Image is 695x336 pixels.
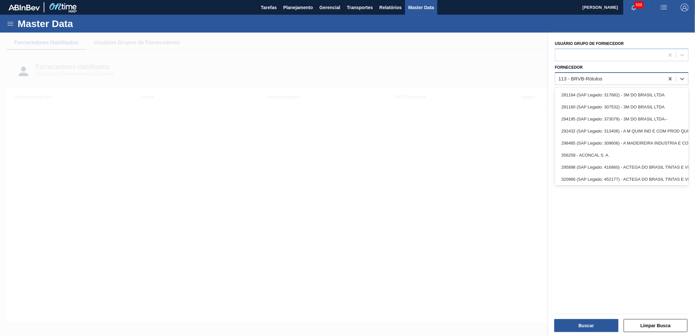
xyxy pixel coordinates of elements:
[554,319,618,332] button: Buscar
[555,137,688,149] div: 298485 (SAP Legado: 309606) - A MADEIREIRA INDUSTRIA E COMERCIO
[555,101,688,113] div: 281160 (SAP Legado: 307532) - 3M DO BRASIL LTDA
[555,161,688,173] div: 295898 (SAP Legado: 416860) - ACTEGA DO BRASIL TINTAS E VERNIZES
[555,173,688,185] div: 320966 (SAP Legado: 452177) - ACTEGA DO BRASIL TINTAS E VERNIZES-LTDA.-
[634,1,644,8] span: 688
[681,4,688,11] img: Logout
[624,319,688,332] button: Limpar Busca
[408,4,434,11] span: Master Data
[18,20,133,27] h1: Master Data
[555,65,583,70] label: Fornecedor
[660,4,668,11] img: userActions
[623,3,644,12] button: Notificações
[320,4,340,11] span: Gerencial
[558,76,602,81] div: 113 - BRVB-Rótulos
[261,4,277,11] span: Tarefas
[379,4,401,11] span: Relatórios
[555,125,688,137] div: 292432 (SAP Legado: 313406) - A M QUIM IND E COM PROD QUIM
[8,5,40,10] img: TNhmsLtSVTkK8tSr43FrP2fwEKptu5GPRR3wAAAABJRU5ErkJggg==
[555,113,688,125] div: 294195 (SAP Legado: 373079) - 3M DO BRASIL LTDA--
[555,41,624,46] label: Usuário Grupo de Fornecedor
[555,149,688,161] div: 356259 - ACONCAL S. A.
[283,4,313,11] span: Planejamento
[347,4,373,11] span: Transportes
[555,89,688,101] div: 281164 (SAP Legado: 317682) - 3M DO BRASIL LTDA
